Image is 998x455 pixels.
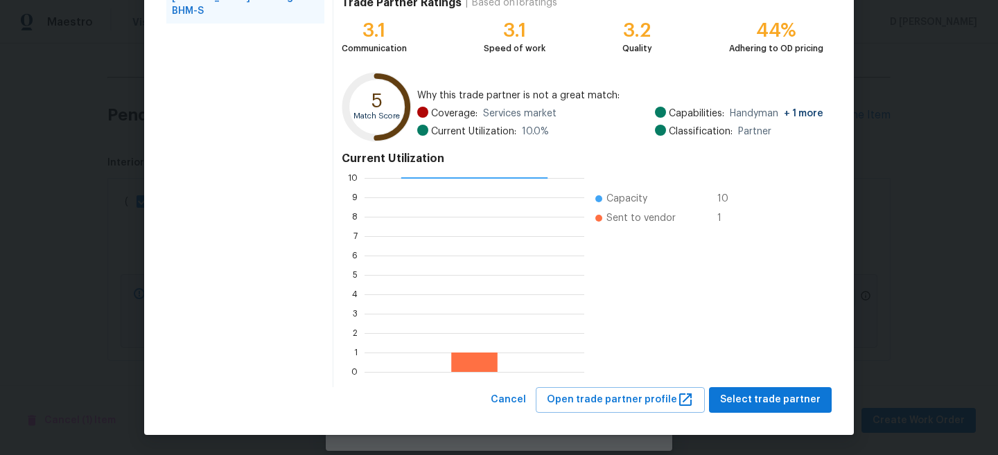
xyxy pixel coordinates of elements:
span: Classification: [669,125,733,139]
span: Handyman [730,107,823,121]
text: 1 [354,348,358,357]
text: 3 [353,310,358,318]
text: 7 [353,232,358,240]
text: 6 [352,251,358,260]
span: Services market [483,107,557,121]
div: Quality [622,42,652,55]
span: Current Utilization: [431,125,516,139]
span: + 1 more [784,109,823,118]
span: Open trade partner profile [547,391,694,409]
span: Select trade partner [720,391,821,409]
button: Cancel [485,387,532,413]
span: Sent to vendor [606,211,676,225]
h4: Current Utilization [342,152,823,166]
div: Communication [342,42,407,55]
text: 5 [353,271,358,279]
button: Select trade partner [709,387,832,413]
text: 8 [352,213,358,221]
span: Capabilities: [669,107,724,121]
div: Speed of work [484,42,545,55]
div: 3.2 [622,24,652,37]
text: Match Score [353,112,400,120]
div: Adhering to OD pricing [729,42,823,55]
span: Cancel [491,391,526,409]
span: Coverage: [431,107,478,121]
text: 9 [352,193,358,202]
div: 3.1 [484,24,545,37]
text: 10 [348,174,358,182]
div: 44% [729,24,823,37]
span: 10 [717,192,739,206]
span: Partner [738,125,771,139]
div: 3.1 [342,24,407,37]
span: Capacity [606,192,647,206]
text: 5 [371,91,383,111]
text: 4 [352,290,358,298]
text: 0 [351,368,358,376]
button: Open trade partner profile [536,387,705,413]
span: 10.0 % [522,125,549,139]
span: Why this trade partner is not a great match: [417,89,823,102]
text: 2 [353,329,358,337]
span: 1 [717,211,739,225]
